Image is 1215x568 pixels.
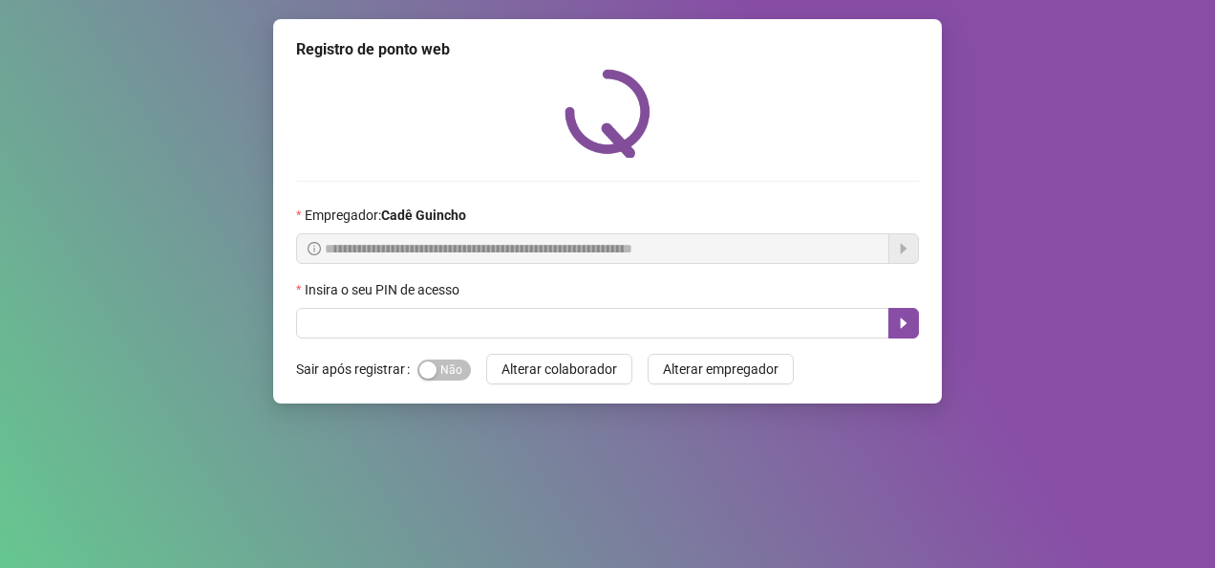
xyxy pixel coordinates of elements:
[296,279,472,300] label: Insira o seu PIN de acesso
[486,354,632,384] button: Alterar colaborador
[663,359,778,380] span: Alterar empregador
[501,359,617,380] span: Alterar colaborador
[381,208,466,223] strong: Cadê Guincho
[565,69,650,158] img: QRPoint
[896,316,911,331] span: caret-right
[305,205,466,226] span: Empregador :
[296,354,417,384] label: Sair após registrar
[308,242,321,255] span: info-circle
[1150,503,1196,549] iframe: Intercom live chat
[648,354,794,384] button: Alterar empregador
[296,38,919,61] div: Registro de ponto web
